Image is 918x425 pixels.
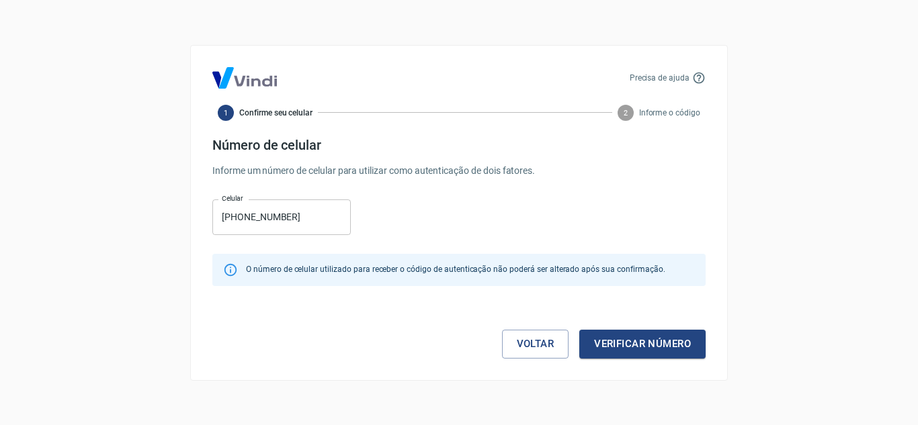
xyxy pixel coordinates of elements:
span: Confirme seu celular [239,107,312,119]
p: Informe um número de celular para utilizar como autenticação de dois fatores. [212,164,706,178]
div: O número de celular utilizado para receber o código de autenticação não poderá ser alterado após ... [246,258,665,282]
span: Informe o código [639,107,700,119]
text: 1 [224,108,228,117]
text: 2 [624,108,628,117]
label: Celular [222,193,243,203]
a: Voltar [502,330,569,358]
p: Precisa de ajuda [630,72,690,84]
button: Verificar número [579,330,706,358]
h4: Número de celular [212,137,706,153]
img: Logo Vind [212,67,277,89]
